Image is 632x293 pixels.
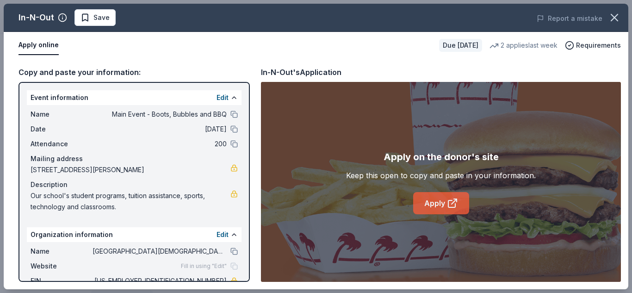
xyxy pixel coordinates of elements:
button: Report a mistake [537,13,602,24]
button: Requirements [565,40,621,51]
div: 2 applies last week [489,40,558,51]
span: [STREET_ADDRESS][PERSON_NAME] [31,164,230,175]
span: Fill in using "Edit" [181,262,227,270]
span: [DATE] [93,124,227,135]
span: Attendance [31,138,93,150]
button: Edit [217,92,229,103]
span: Main Event - Boots, Bubbles and BBQ [93,109,227,120]
span: Requirements [576,40,621,51]
span: [GEOGRAPHIC_DATA][DEMOGRAPHIC_DATA] [93,246,227,257]
div: Keep this open to copy and paste in your information. [346,170,536,181]
button: Edit [217,229,229,240]
a: Apply [413,192,469,214]
div: Organization information [27,227,242,242]
span: Name [31,246,93,257]
button: Apply online [19,36,59,55]
div: Apply on the donor's site [384,150,499,164]
div: Copy and paste your information: [19,66,250,78]
span: Name [31,109,93,120]
div: In-N-Out [19,10,54,25]
span: 200 [93,138,227,150]
span: Website [31,261,93,272]
span: EIN [31,275,93,287]
div: Event information [27,90,242,105]
div: Description [31,179,238,190]
button: Save [74,9,116,26]
span: Our school's student programs, tuition assistance, sports, technology and classrooms. [31,190,230,212]
div: Mailing address [31,153,238,164]
div: Due [DATE] [439,39,482,52]
span: Date [31,124,93,135]
div: In-N-Out's Application [261,66,341,78]
span: [US_EMPLOYER_IDENTIFICATION_NUMBER] [93,275,227,287]
span: Save [93,12,110,23]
